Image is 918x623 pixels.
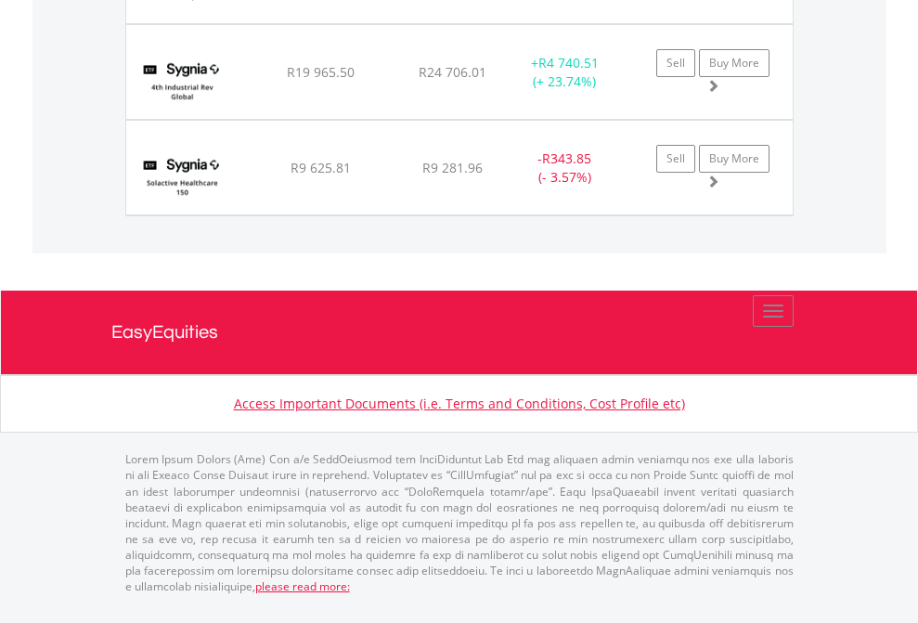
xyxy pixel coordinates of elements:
[507,54,623,91] div: + (+ 23.74%)
[699,145,769,173] a: Buy More
[422,159,483,176] span: R9 281.96
[234,395,685,412] a: Access Important Documents (i.e. Terms and Conditions, Cost Profile etc)
[507,149,623,187] div: - (- 3.57%)
[656,49,695,77] a: Sell
[287,63,355,81] span: R19 965.50
[538,54,599,71] span: R4 740.51
[699,49,769,77] a: Buy More
[542,149,591,167] span: R343.85
[291,159,351,176] span: R9 625.81
[136,144,229,210] img: TFSA.SYGH.png
[111,291,808,374] a: EasyEquities
[136,48,229,114] img: TFSA.SYG4IR.png
[125,451,794,594] p: Lorem Ipsum Dolors (Ame) Con a/e SeddOeiusmod tem InciDiduntut Lab Etd mag aliquaen admin veniamq...
[255,578,350,594] a: please read more:
[419,63,486,81] span: R24 706.01
[656,145,695,173] a: Sell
